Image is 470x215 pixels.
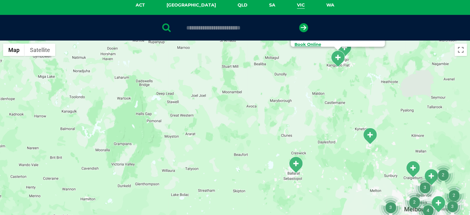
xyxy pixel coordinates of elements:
a: SA [258,2,286,9]
div: 2 [431,163,455,187]
div: Box Hill [430,196,446,213]
div: Kangaroo Flat [330,50,345,67]
button: Show satellite imagery [25,44,55,56]
button: Show street map [3,44,25,56]
a: [GEOGRAPHIC_DATA] [156,2,227,9]
a: WA [315,2,345,9]
div: Craigieburn [405,161,421,178]
a: VIC [286,2,315,9]
a: ACT [125,2,156,9]
div: White Hills [337,40,352,57]
button: Toggle fullscreen view [455,44,467,56]
div: Macedon Ranges [362,127,378,144]
a: QLD [227,2,258,9]
a: Book Online [294,42,321,47]
div: Ballarat [288,156,303,173]
div: 2 [403,190,426,214]
div: 3 [413,176,437,199]
div: 2 [442,183,466,207]
div: South Morang [423,169,439,186]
